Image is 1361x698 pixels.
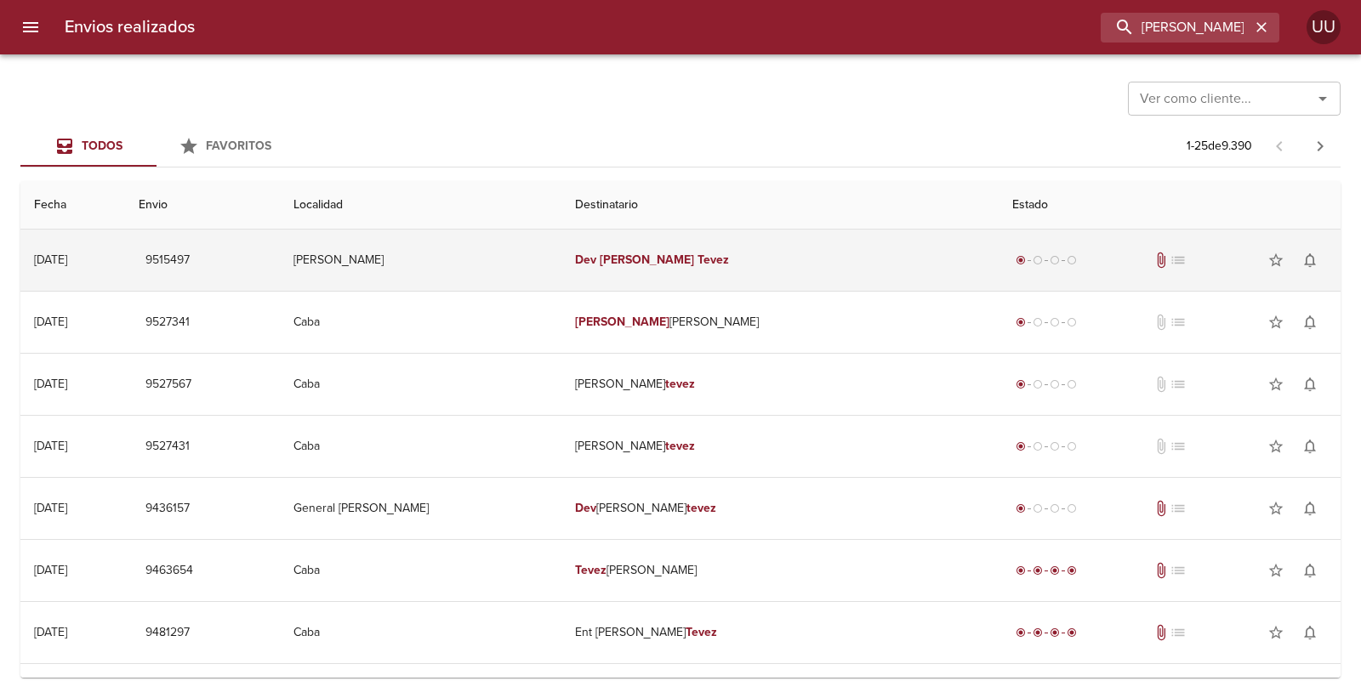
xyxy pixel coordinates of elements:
td: Caba [280,416,561,477]
td: Caba [280,354,561,415]
div: Generado [1012,252,1080,269]
span: notifications_none [1301,500,1318,517]
button: Activar notificaciones [1293,616,1327,650]
span: Pagina siguiente [1300,126,1341,167]
em: Tevez [686,625,717,639]
th: Envio [125,181,280,230]
button: Activar notificaciones [1293,491,1327,525]
button: Agregar a favoritos [1259,367,1293,401]
span: star_border [1267,438,1284,455]
button: Activar notificaciones [1293,243,1327,277]
span: star_border [1267,376,1284,393]
span: No tiene pedido asociado [1170,252,1187,269]
button: menu [10,7,51,48]
div: Generado [1012,438,1080,455]
span: Tiene documentos adjuntos [1153,500,1170,517]
div: [DATE] [34,377,67,391]
span: No tiene pedido asociado [1170,376,1187,393]
div: Generado [1012,376,1080,393]
button: 9527341 [139,307,196,338]
span: radio_button_unchecked [1033,255,1043,265]
span: radio_button_checked [1067,627,1077,638]
div: Entregado [1012,624,1080,641]
span: radio_button_checked [1016,565,1026,576]
span: star_border [1267,314,1284,331]
span: radio_button_checked [1016,441,1026,451]
span: Todos [82,139,122,153]
span: No tiene pedido asociado [1170,500,1187,517]
td: [PERSON_NAME] [561,354,999,415]
button: 9481297 [139,617,196,649]
td: Ent [PERSON_NAME] [561,602,999,663]
span: Tiene documentos adjuntos [1153,562,1170,579]
span: star_border [1267,500,1284,517]
button: Activar notificaciones [1293,553,1327,587]
span: radio_button_checked [1033,627,1043,638]
span: star_border [1267,624,1284,641]
em: Tevez [698,253,729,267]
div: Abrir información de usuario [1307,10,1341,44]
input: buscar [1101,13,1250,43]
td: Caba [280,540,561,601]
button: Agregar a favoritos [1259,243,1293,277]
div: [DATE] [34,439,67,453]
span: star_border [1267,252,1284,269]
span: radio_button_unchecked [1050,379,1060,389]
span: No tiene pedido asociado [1170,562,1187,579]
span: Favoritos [206,139,271,153]
td: Caba [280,292,561,353]
th: Localidad [280,181,561,230]
span: No tiene pedido asociado [1170,624,1187,641]
span: radio_button_unchecked [1067,503,1077,514]
td: [PERSON_NAME] [280,230,561,291]
th: Destinatario [561,181,999,230]
em: tevez [686,501,716,515]
p: 1 - 25 de 9.390 [1187,138,1252,155]
div: [DATE] [34,563,67,577]
span: Pagina anterior [1259,137,1300,154]
span: radio_button_checked [1050,565,1060,576]
span: radio_button_checked [1050,627,1060,638]
div: [DATE] [34,253,67,267]
div: [DATE] [34,501,67,515]
button: Agregar a favoritos [1259,491,1293,525]
span: radio_button_unchecked [1050,317,1060,327]
em: Tevez [575,563,606,577]
span: radio_button_checked [1016,317,1026,327]
button: Agregar a favoritos [1259,429,1293,463]
span: 9527431 [145,436,190,457]
td: [PERSON_NAME] [561,540,999,601]
em: tevez [665,439,695,453]
button: Activar notificaciones [1293,429,1327,463]
button: 9436157 [139,493,196,525]
span: No tiene documentos adjuntos [1153,314,1170,331]
div: Generado [1012,500,1080,517]
button: Activar notificaciones [1293,367,1327,401]
span: radio_button_unchecked [1050,503,1060,514]
span: radio_button_checked [1016,379,1026,389]
span: No tiene documentos adjuntos [1153,438,1170,455]
span: No tiene documentos adjuntos [1153,376,1170,393]
div: [DATE] [34,625,67,639]
span: radio_button_checked [1016,255,1026,265]
button: Agregar a favoritos [1259,305,1293,339]
em: Dev [575,253,596,267]
span: notifications_none [1301,562,1318,579]
button: Abrir [1311,87,1335,111]
div: UU [1307,10,1341,44]
span: radio_button_unchecked [1067,441,1077,451]
span: notifications_none [1301,376,1318,393]
span: 9436157 [145,498,190,519]
button: 9527431 [139,431,196,462]
span: notifications_none [1301,438,1318,455]
span: radio_button_unchecked [1033,317,1043,327]
button: 9527567 [139,369,198,400]
span: Tiene documentos adjuntos [1153,624,1170,641]
span: radio_button_unchecked [1050,441,1060,451]
span: 9527341 [145,312,190,333]
span: notifications_none [1301,252,1318,269]
span: radio_button_unchecked [1033,503,1043,514]
span: radio_button_checked [1016,627,1026,638]
td: Caba [280,602,561,663]
span: radio_button_unchecked [1033,441,1043,451]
